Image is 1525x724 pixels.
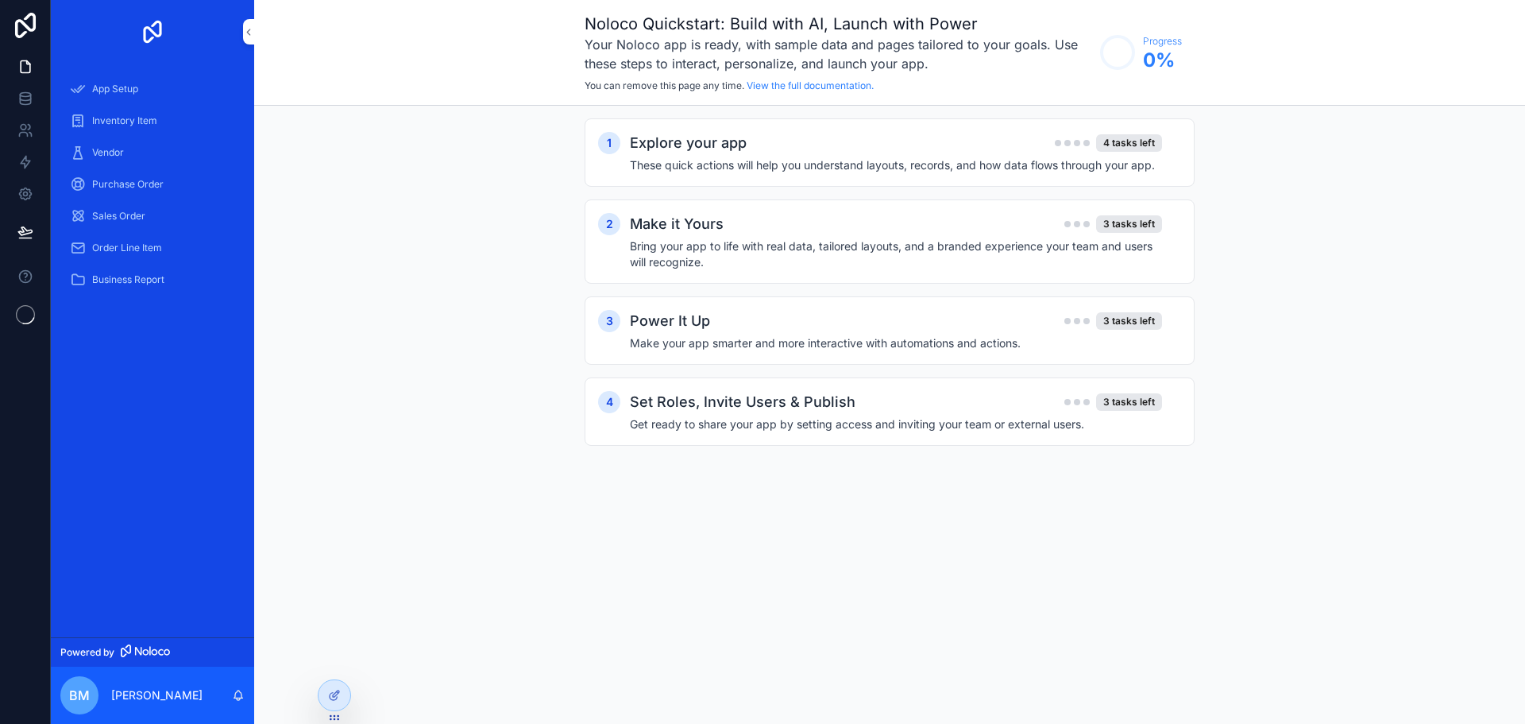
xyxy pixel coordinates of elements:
[1096,215,1162,233] div: 3 tasks left
[585,35,1092,73] h3: Your Noloco app is ready, with sample data and pages tailored to your goals. Use these steps to i...
[111,687,203,703] p: [PERSON_NAME]
[630,335,1162,351] h4: Make your app smarter and more interactive with automations and actions.
[92,83,138,95] span: App Setup
[630,238,1162,270] h4: Bring your app to life with real data, tailored layouts, and a branded experience your team and u...
[598,213,620,235] div: 2
[92,178,164,191] span: Purchase Order
[585,13,1092,35] h1: Noloco Quickstart: Build with AI, Launch with Power
[69,686,90,705] span: BM
[1096,134,1162,152] div: 4 tasks left
[51,637,254,667] a: Powered by
[60,265,245,294] a: Business Report
[598,310,620,332] div: 3
[1096,393,1162,411] div: 3 tasks left
[1143,35,1182,48] span: Progress
[92,242,162,254] span: Order Line Item
[630,213,724,235] h2: Make it Yours
[630,391,855,413] h2: Set Roles, Invite Users & Publish
[254,106,1525,490] div: scrollable content
[60,138,245,167] a: Vendor
[51,64,254,315] div: scrollable content
[630,132,747,154] h2: Explore your app
[60,106,245,135] a: Inventory Item
[630,310,710,332] h2: Power It Up
[92,273,164,286] span: Business Report
[598,132,620,154] div: 1
[630,416,1162,432] h4: Get ready to share your app by setting access and inviting your team or external users.
[598,391,620,413] div: 4
[1143,48,1182,73] span: 0 %
[60,646,114,659] span: Powered by
[60,202,245,230] a: Sales Order
[747,79,874,91] a: View the full documentation.
[630,157,1162,173] h4: These quick actions will help you understand layouts, records, and how data flows through your app.
[92,210,145,223] span: Sales Order
[1096,312,1162,330] div: 3 tasks left
[60,75,245,103] a: App Setup
[585,79,744,91] span: You can remove this page any time.
[140,19,165,45] img: App logo
[60,170,245,199] a: Purchase Order
[92,114,157,127] span: Inventory Item
[60,234,245,262] a: Order Line Item
[92,146,124,159] span: Vendor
